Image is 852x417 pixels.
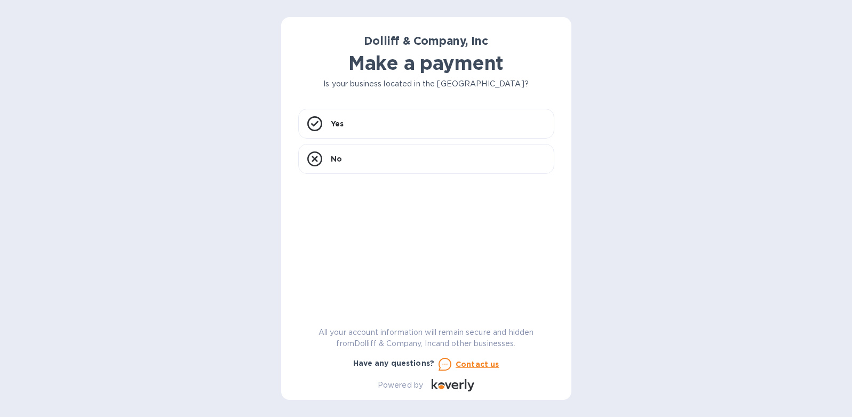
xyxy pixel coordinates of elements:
b: Dolliff & Company, Inc [364,34,488,47]
h1: Make a payment [298,52,554,74]
p: Powered by [378,380,423,391]
p: All your account information will remain secure and hidden from Dolliff & Company, Inc and other ... [298,327,554,349]
b: Have any questions? [353,359,435,367]
p: No [331,154,342,164]
u: Contact us [456,360,499,368]
p: Is your business located in the [GEOGRAPHIC_DATA]? [298,78,554,90]
p: Yes [331,118,344,129]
